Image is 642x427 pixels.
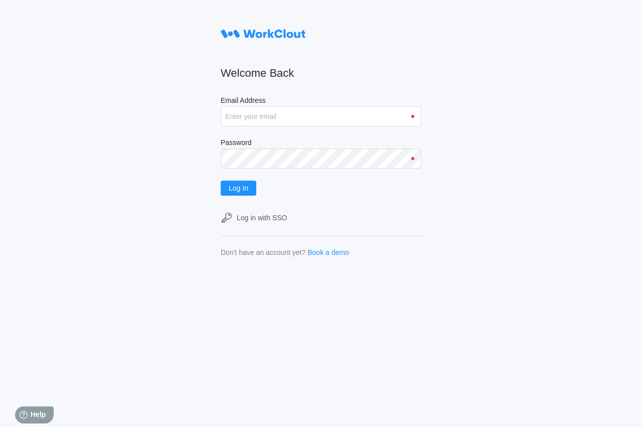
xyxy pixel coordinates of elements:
button: Log In [221,181,256,196]
label: Email Address [221,96,421,106]
span: Log In [229,185,248,192]
label: Password [221,138,421,149]
div: Don't have an account yet? [221,248,305,256]
input: Enter your email [221,106,421,126]
div: Log in with SSO [237,214,287,222]
a: Log in with SSO [221,212,421,224]
a: Book a demo [307,248,349,256]
h2: Welcome Back [221,66,421,80]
